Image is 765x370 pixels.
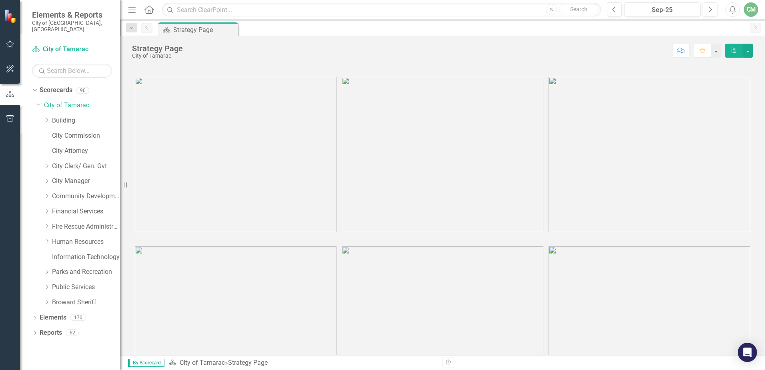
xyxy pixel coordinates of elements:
img: tamarac2%20v3.png [342,77,543,232]
a: City Commission [52,131,120,141]
a: Building [52,116,120,125]
div: 62 [66,330,79,336]
a: City Attorney [52,147,120,156]
a: Fire Rescue Administration [52,222,120,231]
a: Reports [40,328,62,338]
div: » [168,358,437,368]
button: Sep-25 [624,2,701,17]
div: Strategy Page [173,25,236,35]
span: Elements & Reports [32,10,112,20]
img: ClearPoint Strategy [4,9,18,23]
a: Elements [40,313,66,322]
div: 170 [70,314,86,321]
a: City of Tamarac [180,359,225,366]
span: Search [570,6,587,12]
img: tamarac1%20v3.png [135,77,336,232]
a: Human Resources [52,237,120,247]
a: Broward Sheriff [52,298,120,307]
a: Community Development [52,192,120,201]
input: Search ClearPoint... [162,3,601,17]
div: Strategy Page [132,44,183,53]
span: By Scorecard [128,359,164,367]
a: Scorecards [40,86,72,95]
a: City Manager [52,177,120,186]
div: Strategy Page [228,359,268,366]
a: City Clerk/ Gen. Gvt [52,162,120,171]
img: tamarac3%20v3.png [549,77,750,232]
small: City of [GEOGRAPHIC_DATA], [GEOGRAPHIC_DATA] [32,20,112,33]
a: Information Technology [52,253,120,262]
div: Open Intercom Messenger [738,343,757,362]
a: Parks and Recreation [52,267,120,277]
div: Sep-25 [627,5,698,15]
a: City of Tamarac [44,101,120,110]
input: Search Below... [32,64,112,78]
button: CM [744,2,758,17]
div: 90 [76,87,89,94]
a: City of Tamarac [32,45,112,54]
a: Financial Services [52,207,120,216]
a: Public Services [52,283,120,292]
div: City of Tamarac [132,53,183,59]
button: Search [559,4,599,15]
